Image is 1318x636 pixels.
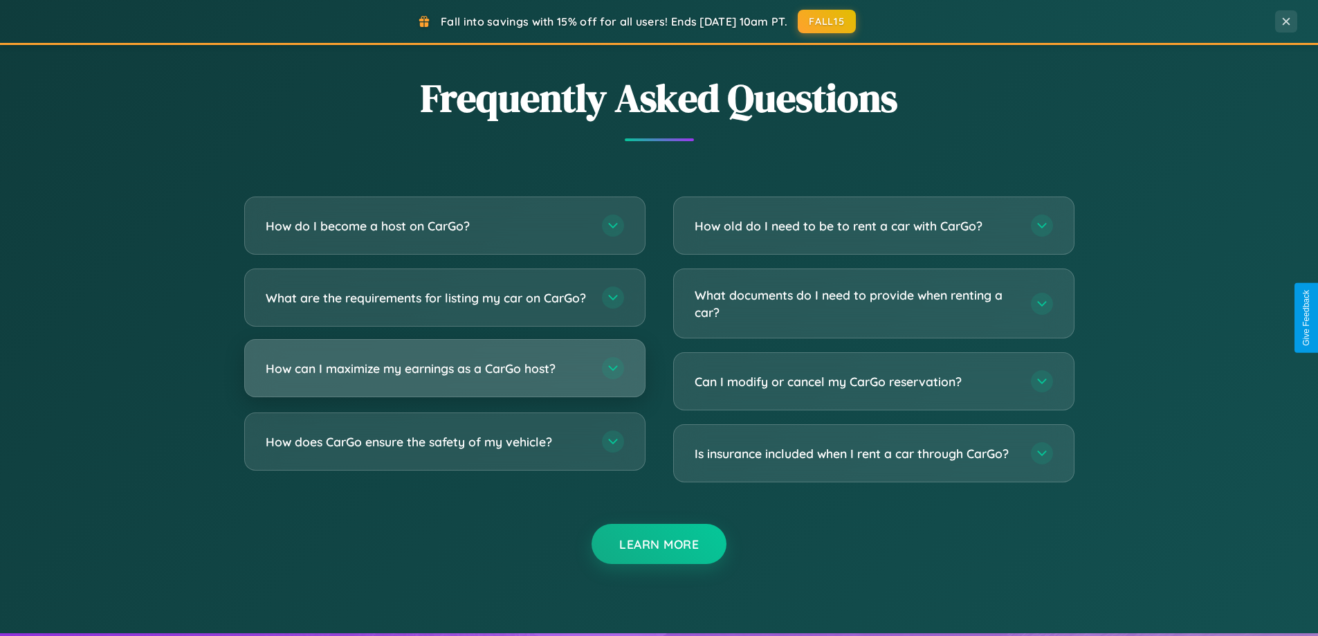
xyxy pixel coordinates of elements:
[592,524,726,564] button: Learn More
[695,445,1017,462] h3: Is insurance included when I rent a car through CarGo?
[1301,290,1311,346] div: Give Feedback
[266,360,588,377] h3: How can I maximize my earnings as a CarGo host?
[266,217,588,235] h3: How do I become a host on CarGo?
[695,287,1017,320] h3: What documents do I need to provide when renting a car?
[266,289,588,307] h3: What are the requirements for listing my car on CarGo?
[798,10,856,33] button: FALL15
[244,71,1074,125] h2: Frequently Asked Questions
[695,373,1017,390] h3: Can I modify or cancel my CarGo reservation?
[441,15,787,28] span: Fall into savings with 15% off for all users! Ends [DATE] 10am PT.
[266,433,588,451] h3: How does CarGo ensure the safety of my vehicle?
[695,217,1017,235] h3: How old do I need to be to rent a car with CarGo?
